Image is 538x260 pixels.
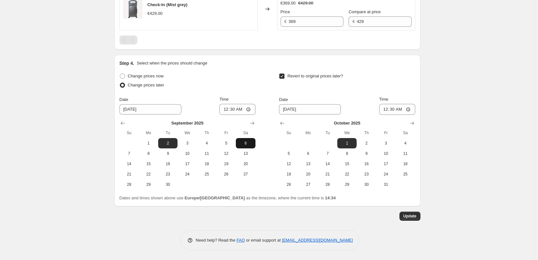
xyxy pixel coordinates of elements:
th: Sunday [279,128,298,138]
span: 22 [141,172,156,177]
button: Monday October 27 2025 [299,179,318,190]
span: 13 [301,161,315,166]
span: 17 [180,161,194,166]
input: 12:00 [219,104,255,115]
span: 13 [238,151,253,156]
span: 18 [200,161,214,166]
span: We [180,130,194,135]
button: Tuesday September 23 2025 [158,169,178,179]
button: Sunday September 21 2025 [120,169,139,179]
span: 8 [340,151,354,156]
span: Th [359,130,373,135]
span: 6 [238,141,253,146]
button: Monday October 6 2025 [299,148,318,159]
button: Sunday October 5 2025 [279,148,298,159]
button: Sunday October 12 2025 [279,159,298,169]
span: 16 [359,161,373,166]
span: 7 [321,151,335,156]
span: 25 [200,172,214,177]
button: Saturday October 11 2025 [396,148,415,159]
span: Date [120,97,128,102]
span: 30 [161,182,175,187]
button: Friday October 24 2025 [376,169,396,179]
span: 2 [161,141,175,146]
span: 30 [359,182,373,187]
span: 20 [301,172,315,177]
b: 14:34 [325,195,336,200]
button: Saturday September 27 2025 [236,169,255,179]
button: Thursday October 9 2025 [357,148,376,159]
button: Monday October 13 2025 [299,159,318,169]
th: Monday [139,128,158,138]
button: Thursday October 16 2025 [357,159,376,169]
button: Tuesday September 2 2025 [158,138,178,148]
span: 31 [379,182,393,187]
button: Show previous month, September 2025 [278,119,287,128]
span: Mo [141,130,156,135]
button: Saturday September 13 2025 [236,148,255,159]
button: Friday October 10 2025 [376,148,396,159]
span: 14 [321,161,335,166]
th: Friday [216,128,236,138]
span: 22 [340,172,354,177]
span: 10 [379,151,393,156]
span: We [340,130,354,135]
button: Wednesday October 29 2025 [337,179,357,190]
button: Thursday September 18 2025 [197,159,216,169]
button: Saturday October 18 2025 [396,159,415,169]
button: Tuesday October 14 2025 [318,159,337,169]
span: 27 [301,182,315,187]
button: Saturday October 4 2025 [396,138,415,148]
span: 14 [122,161,136,166]
button: Friday September 12 2025 [216,148,236,159]
button: Friday October 17 2025 [376,159,396,169]
th: Monday [299,128,318,138]
th: Friday [376,128,396,138]
th: Sunday [120,128,139,138]
span: € [284,19,287,24]
span: 19 [282,172,296,177]
span: 9 [359,151,373,156]
span: 11 [398,151,412,156]
span: 26 [282,182,296,187]
span: 1 [340,141,354,146]
button: Friday October 31 2025 [376,179,396,190]
button: Wednesday September 10 2025 [178,148,197,159]
span: 5 [219,141,233,146]
button: Show next month, November 2025 [408,119,417,128]
span: 5 [282,151,296,156]
span: 21 [321,172,335,177]
button: Thursday October 30 2025 [357,179,376,190]
a: FAQ [236,238,245,243]
button: Friday September 26 2025 [216,169,236,179]
span: Update [403,214,417,219]
th: Thursday [357,128,376,138]
button: Thursday October 2 2025 [357,138,376,148]
span: Change prices later [128,83,164,87]
button: Friday September 19 2025 [216,159,236,169]
th: Tuesday [158,128,178,138]
button: Sunday September 7 2025 [120,148,139,159]
button: Thursday September 4 2025 [197,138,216,148]
button: Tuesday September 16 2025 [158,159,178,169]
input: 8/29/2025 [279,104,341,115]
a: [EMAIL_ADDRESS][DOMAIN_NAME] [282,238,353,243]
span: 17 [379,161,393,166]
span: or email support at [245,238,282,243]
button: Thursday October 23 2025 [357,169,376,179]
span: 4 [398,141,412,146]
span: Check-In (Mist grey) [148,2,187,7]
button: Wednesday September 17 2025 [178,159,197,169]
span: 29 [141,182,156,187]
span: 26 [219,172,233,177]
span: Su [122,130,136,135]
button: Thursday September 11 2025 [197,148,216,159]
span: 18 [398,161,412,166]
button: Show previous month, August 2025 [118,119,127,128]
button: Sunday September 28 2025 [120,179,139,190]
span: 15 [340,161,354,166]
button: Tuesday October 7 2025 [318,148,337,159]
button: Sunday October 26 2025 [279,179,298,190]
span: Time [379,97,388,102]
span: 8 [141,151,156,156]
